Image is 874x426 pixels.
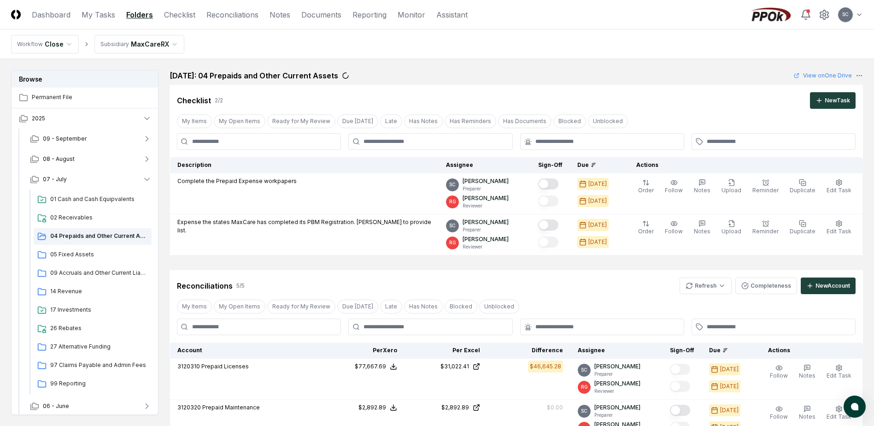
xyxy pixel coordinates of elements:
span: 02 Receivables [50,213,148,222]
button: Order [636,177,656,196]
div: $2,892.89 [441,403,469,412]
button: Mark complete [538,219,558,231]
button: Mark complete [670,364,690,375]
th: Per Xero [322,343,405,359]
span: Duplicate [790,187,815,194]
p: Preparer [463,226,509,233]
button: $77,667.69 [355,362,397,371]
a: $31,022.41 [412,362,480,371]
span: Reminder [752,187,779,194]
span: 27 Alternative Funding [50,343,148,351]
button: Mark complete [538,237,558,248]
button: Blocked [553,114,586,128]
span: 06 - June [43,402,69,410]
p: [PERSON_NAME] [594,362,640,371]
span: SC [581,367,587,373]
button: $2,892.89 [358,403,397,412]
button: 08 - August [23,149,159,169]
p: Reviewer [463,202,509,209]
div: Due [709,346,746,355]
span: 05 Fixed Assets [50,250,148,259]
div: Reconciliations [177,280,233,291]
div: $2,892.89 [358,403,386,412]
button: NewAccount [801,278,856,294]
a: Assistant [436,9,468,20]
button: Reminder [751,218,780,237]
div: [DATE] [588,221,607,229]
button: My Items [177,114,212,128]
span: Edit Task [827,228,851,235]
p: Reviewer [463,243,509,250]
span: Follow [770,372,788,379]
a: Dashboard [32,9,70,20]
span: 26 Rebates [50,324,148,332]
img: PPOk logo [749,7,793,22]
a: Folders [126,9,153,20]
button: SC [837,6,854,23]
p: [PERSON_NAME] [463,218,509,226]
button: Has Documents [498,114,551,128]
a: 99 Reporting [34,376,152,392]
div: New Account [815,282,850,290]
span: Follow [665,228,683,235]
p: Reviewer [594,388,640,395]
div: Due [577,161,614,169]
button: Late [380,114,402,128]
span: Duplicate [790,228,815,235]
button: Order [636,218,656,237]
button: Mark complete [670,381,690,392]
span: 01 Cash and Cash Equipvalents [50,195,148,203]
span: 07 - July [43,175,67,183]
a: 14 Revenue [34,284,152,300]
span: 14 Revenue [50,287,148,296]
th: Difference [487,343,570,359]
span: Prepaid Licenses [201,363,249,370]
a: 26 Rebates [34,320,152,337]
span: 97 Claims Payable and Admin Fees [50,361,148,369]
button: NewTask [810,92,856,109]
span: SC [449,181,456,188]
button: Mark complete [670,405,690,416]
span: Follow [665,187,683,194]
span: Upload [721,187,741,194]
div: Subsidiary [100,40,129,48]
a: 17 Investments [34,302,152,319]
div: [DATE] [588,238,607,246]
button: Edit Task [825,177,853,196]
button: My Open Items [214,300,265,314]
div: $0.00 [547,403,563,412]
button: Mark complete [538,178,558,189]
button: Ready for My Review [267,300,335,314]
span: RG [581,384,588,390]
span: 3120320 [177,404,201,411]
div: [DATE] [720,406,739,414]
p: Preparer [594,371,640,378]
span: 17 Investments [50,306,148,314]
span: 2025 [32,114,45,123]
button: Has Notes [404,114,443,128]
span: Notes [694,187,710,194]
button: atlas-launcher [844,396,866,418]
p: Expense the states MaxCare has completed its PBM Registration. [PERSON_NAME] to provide list. [177,218,431,235]
button: Unblocked [588,114,628,128]
button: Edit Task [825,362,853,382]
button: Upload [720,218,743,237]
a: $2,892.89 [412,403,480,412]
span: Notes [694,228,710,235]
a: Documents [301,9,341,20]
a: 05 Fixed Assets [34,247,152,263]
div: Account [177,346,315,355]
button: My Items [177,300,212,314]
th: Assignee [570,343,663,359]
span: 08 - August [43,155,75,163]
div: Checklist [177,95,211,106]
a: Notes [270,9,290,20]
span: RG [449,239,456,246]
a: My Tasks [82,9,115,20]
span: Prepaid Maintenance [202,404,260,411]
th: Assignee [439,157,531,173]
button: Edit Task [825,403,853,423]
button: Notes [692,177,712,196]
div: [DATE] [720,365,739,373]
button: Has Notes [404,300,443,314]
